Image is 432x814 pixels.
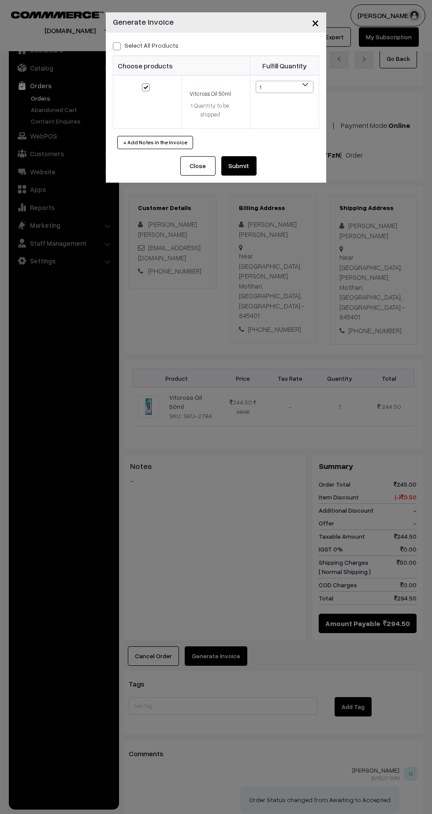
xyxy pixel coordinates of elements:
th: Choose products [113,56,250,75]
th: Fulfill Quantity [250,56,319,75]
h4: Generate Invoice [113,16,174,28]
button: + Add Notes in the Invoice [117,136,193,149]
span: × [312,14,319,30]
button: Close [305,9,326,36]
span: 1 [256,81,313,94]
div: 1 Quantity to be shipped [187,101,233,119]
label: Select all Products [113,41,179,50]
button: Close [180,156,216,176]
button: Submit [221,156,257,176]
span: 1 [256,81,313,93]
div: Vitcross Oil 50ml [187,90,233,98]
